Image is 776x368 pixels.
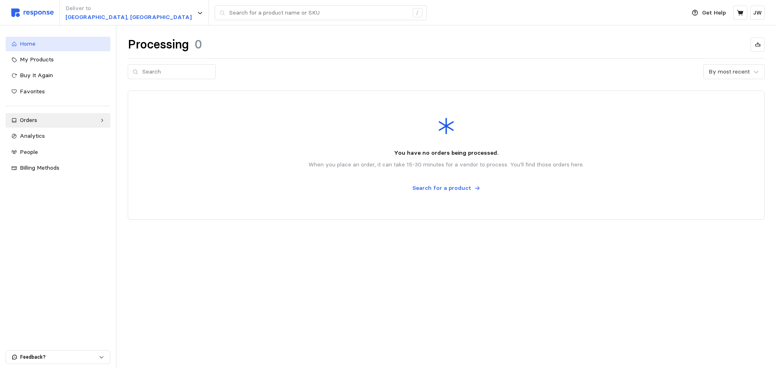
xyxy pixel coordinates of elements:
div: / [413,8,422,18]
span: Billing Methods [20,164,59,171]
a: Billing Methods [6,161,110,175]
p: Search for a product [412,184,471,193]
p: Feedback? [20,353,99,361]
p: [GEOGRAPHIC_DATA], [GEOGRAPHIC_DATA] [65,13,192,22]
span: Favorites [20,88,45,95]
button: Feedback? [6,351,110,364]
a: People [6,145,110,160]
button: JW [750,6,765,20]
h1: 0 [194,37,202,53]
span: Analytics [20,132,45,139]
a: Buy It Again [6,68,110,83]
p: Get Help [702,8,726,17]
p: JW [753,8,762,17]
input: Search [142,65,211,79]
span: My Products [20,56,54,63]
div: By most recent [709,67,750,76]
a: Orders [6,113,110,128]
span: People [20,148,38,156]
img: svg%3e [11,8,54,17]
div: Orders [20,116,96,125]
p: Deliver to [65,4,192,13]
span: Buy It Again [20,71,53,79]
a: Home [6,37,110,51]
span: Home [20,40,36,47]
input: Search for a product name or SKU [229,6,408,20]
a: Favorites [6,84,110,99]
button: Get Help [687,5,731,21]
h1: Processing [128,37,189,53]
a: My Products [6,53,110,67]
button: Search for a product [408,181,485,196]
a: Analytics [6,129,110,143]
